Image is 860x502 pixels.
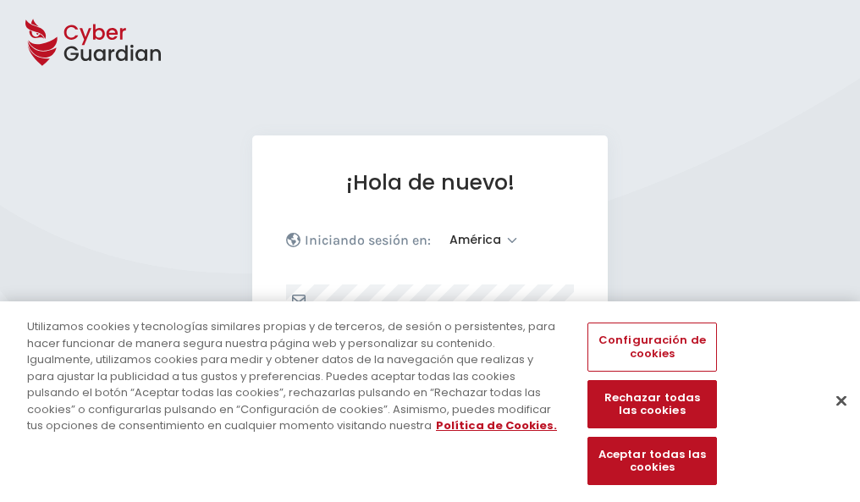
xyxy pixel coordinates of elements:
[587,380,716,428] button: Rechazar todas las cookies
[305,232,431,249] p: Iniciando sesión en:
[436,417,557,433] a: Más información sobre su privacidad, se abre en una nueva pestaña
[286,169,574,196] h1: ¡Hola de nuevo!
[587,323,716,371] button: Configuración de cookies, Abre el cuadro de diálogo del centro de preferencias.
[587,437,716,485] button: Aceptar todas las cookies
[27,318,562,434] div: Utilizamos cookies y tecnologías similares propias y de terceros, de sesión o persistentes, para ...
[823,382,860,419] button: Cerrar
